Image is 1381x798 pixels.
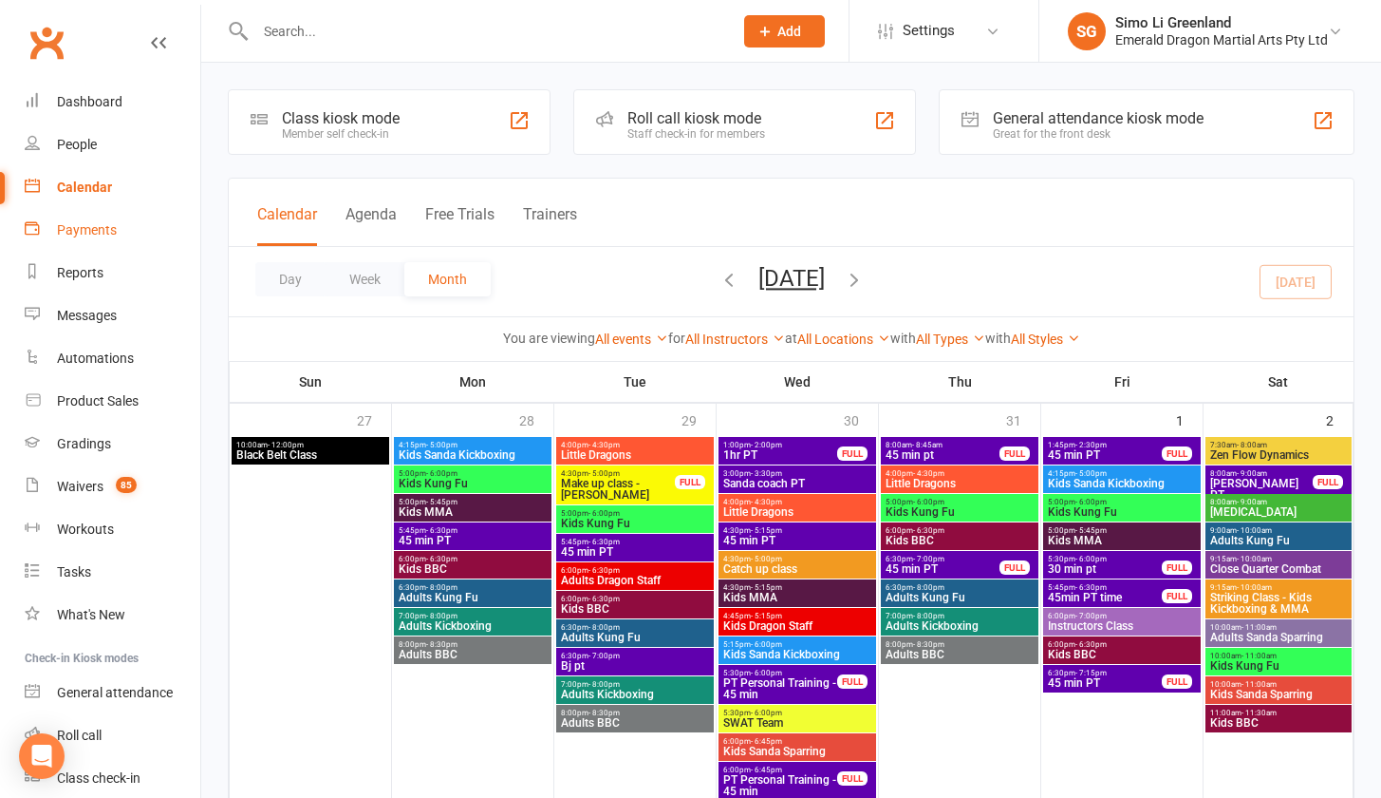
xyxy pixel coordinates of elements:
span: - 10:00am [1237,555,1272,563]
div: Waivers [57,479,103,494]
div: What's New [57,607,125,622]
span: - 7:00pm [1075,612,1107,620]
a: All Styles [1011,332,1080,347]
span: Adults BBC [398,649,548,660]
div: FULL [999,446,1030,461]
span: - 6:00pm [751,709,782,717]
span: 9:15am [1209,583,1348,592]
span: 6:00pm [398,555,548,563]
span: 6:00pm [885,526,1035,535]
th: Sat [1204,362,1353,402]
div: Calendar [57,180,112,195]
span: Kids BBC [1209,717,1348,729]
a: Dashboard [25,81,200,123]
span: - 6:00pm [751,669,782,677]
th: Wed [717,362,879,402]
span: 4:15pm [1047,469,1197,478]
span: Kids Kung Fu [1209,660,1348,672]
div: Member self check-in [282,127,400,141]
span: - 6:00pm [1075,555,1107,563]
span: - 10:00am [1237,583,1272,592]
span: Kids BBC [885,535,1035,546]
span: 10:00am [1209,623,1348,632]
div: Tasks [57,564,91,579]
span: - 6:45pm [751,766,782,774]
span: 6:30pm [560,623,710,632]
span: - 8:00am [1237,441,1267,449]
span: Adults Kickboxing [398,620,548,632]
th: Fri [1041,362,1204,402]
span: Add [777,24,801,39]
span: Bj pt [560,660,710,672]
span: - 8:30pm [426,640,457,649]
span: Striking Class - Kids Kickboxing & MMA [1209,592,1348,615]
span: - 8:00pm [913,583,944,592]
span: 4:30pm [722,583,872,592]
button: Month [404,262,491,296]
div: Simo Li Greenland [1115,14,1328,31]
span: - 8:00pm [426,612,457,620]
span: 10:00am [235,441,385,449]
div: Workouts [57,522,114,537]
span: 5:00pm [398,469,548,478]
button: Trainers [523,205,577,246]
th: Mon [392,362,554,402]
span: 6:30pm [1047,669,1163,677]
span: 45 min pt [885,449,1000,461]
span: 5:00pm [560,509,710,518]
span: - 5:00pm [426,441,457,449]
span: 3:00pm [722,469,872,478]
span: 30 min pt [1047,563,1163,575]
span: Instructors Class [1047,620,1197,632]
span: - 2:00pm [751,441,782,449]
div: General attendance kiosk mode [993,109,1204,127]
span: Little Dragons [560,449,710,461]
div: 31 [1006,404,1040,435]
a: All Types [916,332,985,347]
button: [DATE] [758,265,825,292]
input: Search... [250,18,719,45]
span: 1:45pm [1047,441,1163,449]
span: 4:00pm [560,441,710,449]
span: - 9:00am [1237,469,1267,478]
a: All Locations [797,332,890,347]
span: Adults Kickboxing [560,689,710,700]
div: Reports [57,265,103,280]
span: 5:00pm [398,498,548,506]
span: 7:30am [1209,441,1348,449]
a: People [25,123,200,166]
div: Messages [57,308,117,323]
span: 5:15pm [722,640,872,649]
span: - 9:00am [1237,498,1267,506]
div: Great for the front desk [993,127,1204,141]
span: - 6:00pm [1075,498,1107,506]
div: FULL [999,560,1030,575]
div: Product Sales [57,393,139,408]
div: Open Intercom Messenger [19,733,65,779]
span: 8:00am [1209,498,1348,506]
span: 45 min PT [885,563,1000,575]
span: 8:00pm [885,640,1035,649]
div: 28 [519,404,553,435]
div: People [57,137,97,152]
span: 5:45pm [1047,583,1163,592]
div: Payments [57,222,117,237]
span: - 6:00pm [426,469,457,478]
strong: for [668,331,685,346]
a: Reports [25,252,200,294]
span: 4:00pm [885,469,1035,478]
span: - 10:00am [1237,526,1272,535]
span: - 8:30pm [588,709,620,717]
span: [PERSON_NAME] PT [1209,478,1314,501]
span: Kids Sanda Kickboxing [398,449,548,461]
strong: at [785,331,797,346]
strong: with [985,331,1011,346]
span: 8:00am [1209,469,1314,478]
span: 5:00pm [1047,526,1197,535]
a: All Instructors [685,332,785,347]
span: - 5:00pm [588,469,620,478]
span: 5:00pm [885,498,1035,506]
span: 7:00pm [398,612,548,620]
a: Workouts [25,508,200,551]
a: Automations [25,337,200,380]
